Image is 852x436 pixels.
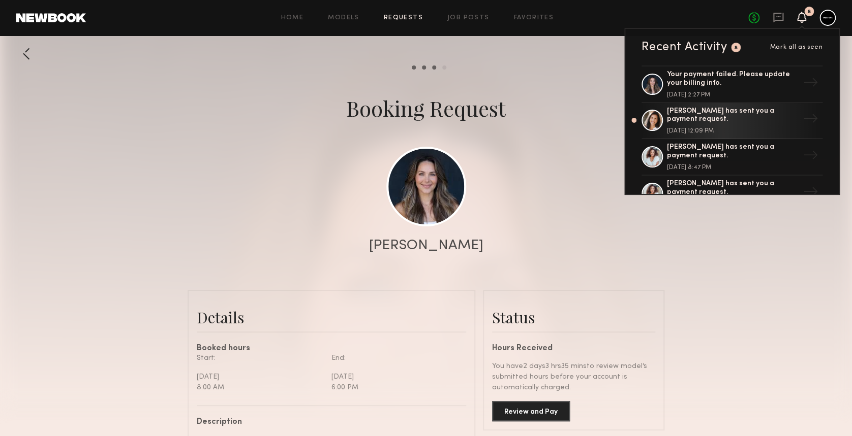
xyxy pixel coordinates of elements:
[799,180,823,207] div: →
[447,15,490,21] a: Job Posts
[799,71,823,97] div: →
[667,71,799,88] div: Your payment failed. Please update your billing info.
[734,45,738,51] div: 8
[331,372,459,382] div: [DATE]
[642,41,727,53] div: Recent Activity
[331,382,459,393] div: 6:00 PM
[331,353,459,363] div: End:
[642,103,823,140] a: [PERSON_NAME] has sent you a payment request.[DATE] 12:09 PM→
[667,180,799,197] div: [PERSON_NAME] has sent you a payment request.
[492,307,655,327] div: Status
[667,92,799,98] div: [DATE] 2:27 PM
[642,139,823,176] a: [PERSON_NAME] has sent you a payment request.[DATE] 8:47 PM→
[197,372,324,382] div: [DATE]
[369,239,483,253] div: [PERSON_NAME]
[197,382,324,393] div: 8:00 AM
[667,164,799,171] div: [DATE] 8:47 PM
[667,143,799,160] div: [PERSON_NAME] has sent you a payment request.
[492,345,655,353] div: Hours Received
[346,94,506,122] div: Booking Request
[642,176,823,212] a: [PERSON_NAME] has sent you a payment request.→
[492,361,655,393] div: You have 2 days 3 hrs 35 mins to review model’s submitted hours before your account is automatica...
[799,144,823,170] div: →
[197,307,466,327] div: Details
[492,401,570,421] button: Review and Pay
[642,65,823,103] a: Your payment failed. Please update your billing info.[DATE] 2:27 PM→
[328,15,359,21] a: Models
[667,128,799,134] div: [DATE] 12:09 PM
[197,353,324,363] div: Start:
[807,9,811,15] div: 8
[667,107,799,124] div: [PERSON_NAME] has sent you a payment request.
[281,15,304,21] a: Home
[197,418,459,426] div: Description
[384,15,423,21] a: Requests
[770,44,823,50] span: Mark all as seen
[197,345,466,353] div: Booked hours
[513,15,554,21] a: Favorites
[799,107,823,133] div: →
